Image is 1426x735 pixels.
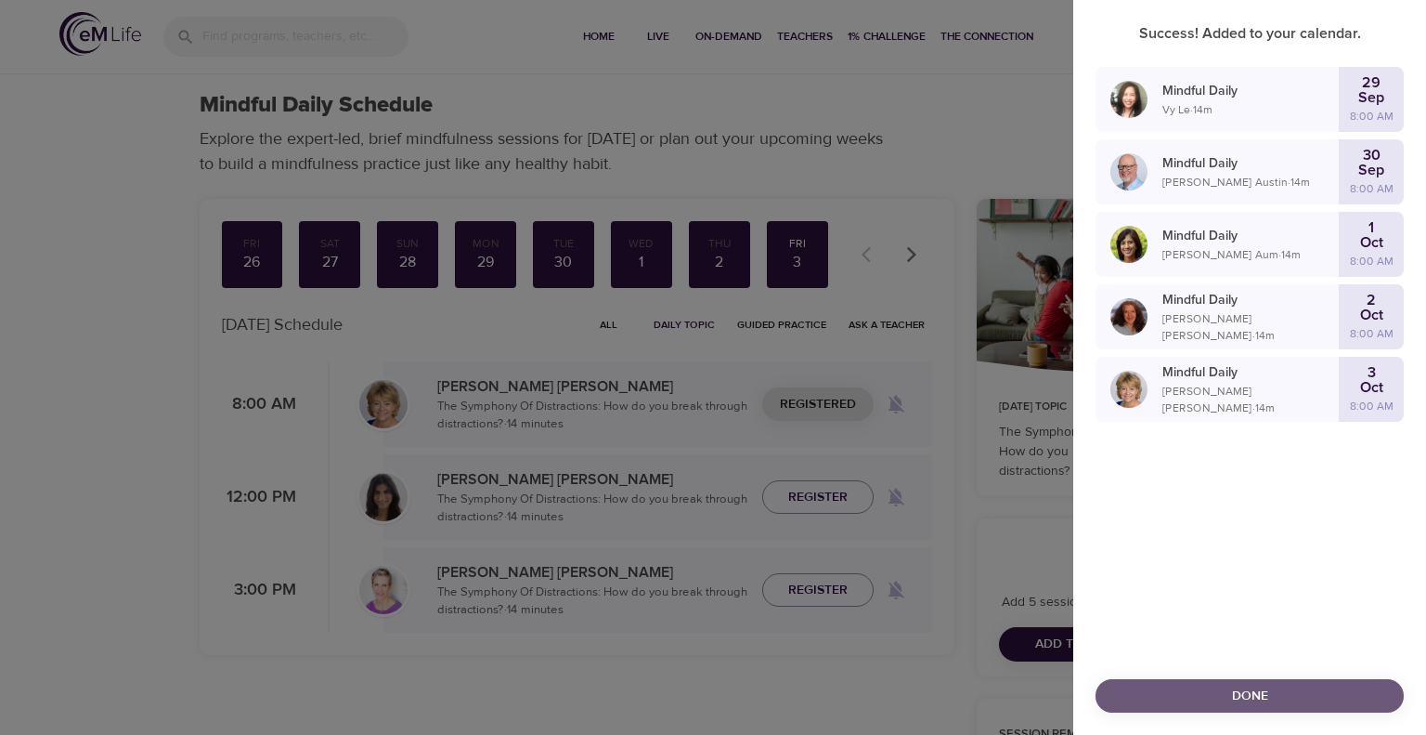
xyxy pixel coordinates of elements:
p: 8:00 AM [1350,108,1394,125]
p: 3 [1368,365,1376,380]
p: Vy Le · 14 m [1162,101,1339,118]
img: vy-profile-good-3.jpg [1110,81,1147,118]
p: 2 [1367,293,1376,308]
p: Mindful Daily [1162,82,1339,101]
p: Mindful Daily [1162,363,1339,383]
p: Oct [1360,308,1383,322]
p: 1 [1368,220,1374,235]
p: Oct [1360,235,1383,250]
p: Mindful Daily [1162,227,1339,246]
p: [PERSON_NAME] Aum · 14 m [1162,246,1339,263]
img: Alisha%20Aum%208-9-21.jpg [1110,226,1147,263]
p: Oct [1360,380,1383,395]
p: 29 [1362,75,1381,90]
p: Sep [1358,90,1384,105]
p: 8:00 AM [1350,398,1394,414]
img: Lisa_Wickham-min.jpg [1110,371,1147,408]
p: Mindful Daily [1162,154,1339,174]
img: Jim_Austin_Headshot_min.jpg [1110,153,1147,190]
p: Mindful Daily [1162,291,1339,310]
p: [PERSON_NAME] [PERSON_NAME] · 14 m [1162,310,1339,344]
p: 8:00 AM [1350,253,1394,269]
p: Success! Added to your calendar. [1095,22,1404,45]
p: Sep [1358,163,1384,177]
p: 8:00 AM [1350,325,1394,342]
p: 8:00 AM [1350,180,1394,197]
button: Done [1095,679,1404,714]
span: Done [1110,685,1389,708]
p: 30 [1363,148,1381,163]
img: Cindy2%20031422%20blue%20filter%20hi-res.jpg [1110,298,1147,335]
p: [PERSON_NAME] [PERSON_NAME] · 14 m [1162,383,1339,416]
p: [PERSON_NAME] Austin · 14 m [1162,174,1339,190]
